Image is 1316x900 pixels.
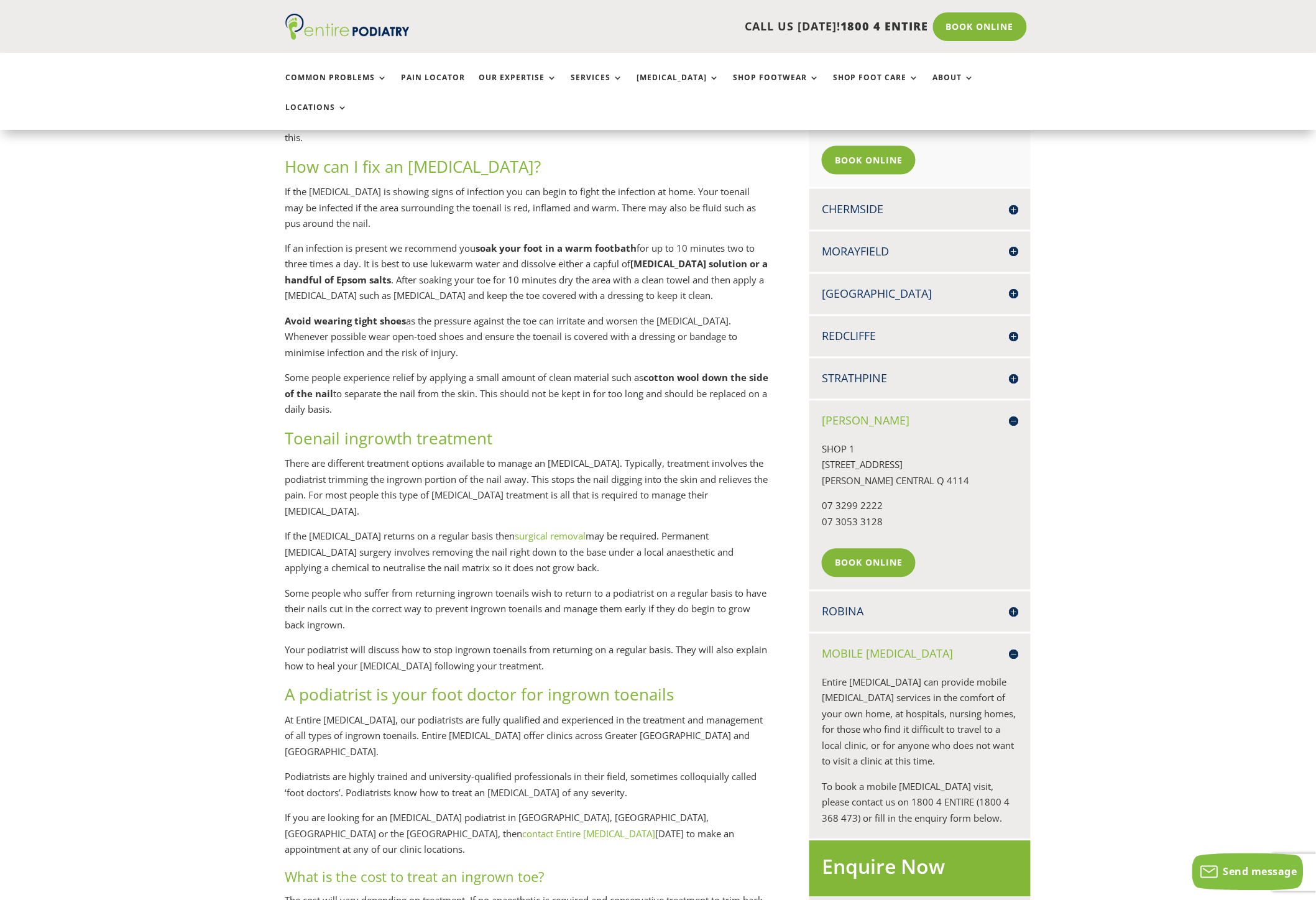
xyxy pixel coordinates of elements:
[285,810,769,868] p: If you are looking for an [MEDICAL_DATA] podiatrist in [GEOGRAPHIC_DATA], [GEOGRAPHIC_DATA], [GEO...
[822,853,1018,888] h2: Enquire Now
[285,103,347,130] a: Locations
[515,530,586,543] a: surgical removal
[822,244,1018,260] h4: Morayfield
[285,586,769,643] p: Some people who suffer from returning ingrown toenails wish to return to a podiatrist on a regula...
[285,73,387,100] a: Common Problems
[285,643,769,684] p: Your podiatrist will discuss how to stop ingrown toenails from returning on a regular basis. They...
[285,184,769,241] p: If the [MEDICAL_DATA] is showing signs of infection you can begin to fight the infection at home....
[822,549,916,577] a: Book Online
[822,413,1018,429] h4: [PERSON_NAME]
[822,604,1018,620] h4: Robina
[822,646,1018,662] h4: Mobile [MEDICAL_DATA]
[479,73,557,100] a: Our Expertise
[933,12,1027,41] a: Book Online
[285,314,769,371] p: as the pressure against the toe can irritate and worsen the [MEDICAL_DATA]. Whenever possible wea...
[285,258,768,287] strong: [MEDICAL_DATA] solution or a handful of Epsom salts
[637,73,719,100] a: [MEDICAL_DATA]
[822,146,916,175] a: Book Online
[285,428,493,450] span: Toenail ingrowth treatment
[285,868,769,893] h3: What is the cost to treat an ingrown toe?
[1223,865,1297,879] span: Send message
[822,287,1018,302] h4: [GEOGRAPHIC_DATA]
[285,713,769,770] p: At Entire [MEDICAL_DATA], our podiatrists are fully qualified and experienced in the treatment an...
[285,370,769,428] p: Some people experience relief by applying a small amount of clean material such as to separate th...
[285,529,769,586] p: If the [MEDICAL_DATA] returns on a regular basis then may be required. Permanent [MEDICAL_DATA] s...
[833,73,919,100] a: Shop Foot Care
[822,779,1018,827] p: To book a mobile [MEDICAL_DATA] visit, please contact us on 1800 4 ENTIRE (1800 4 368 473) or fil...
[822,201,1018,217] h4: Chermside
[285,30,410,42] a: Entire Podiatry
[822,329,1018,344] h4: Redcliffe
[285,155,541,178] span: How can I fix an [MEDICAL_DATA]?
[840,19,929,34] span: 1800 4 ENTIRE
[458,19,929,35] p: CALL US [DATE]!
[476,242,637,255] strong: soak your foot in a warm footbath
[401,73,465,100] a: Pain Locator
[523,828,656,840] a: contact Entire [MEDICAL_DATA]
[285,114,769,155] p: If required, our podiatrists can also trim the rest of your nails and demonstrate the correct way...
[1192,853,1304,891] button: Send message
[285,372,769,400] strong: cotton wool down the side of the nail
[285,315,407,328] strong: Avoid wearing tight shoes
[822,371,1018,387] h4: Strathpine
[571,73,623,100] a: Services
[733,73,819,100] a: Shop Footwear
[822,498,1018,540] p: 07 3299 2222 07 3053 3128
[822,442,1018,499] p: SHOP 1 [STREET_ADDRESS] [PERSON_NAME] CENTRAL Q 4114
[285,456,769,529] p: There are different treatment options available to manage an [MEDICAL_DATA]. Typically, treatment...
[285,769,769,810] p: Podiatrists are highly trained and university-qualified professionals in their field, sometimes c...
[285,241,769,314] p: If an infection is present we recommend you for up to 10 minutes two to three times a day. It is ...
[285,14,410,40] img: logo (1)
[822,675,1018,779] p: Entire [MEDICAL_DATA] can provide mobile [MEDICAL_DATA] services in the comfort of your own home,...
[285,684,674,706] span: A podiatrist is your foot doctor for ingrown toenails
[933,73,975,100] a: About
